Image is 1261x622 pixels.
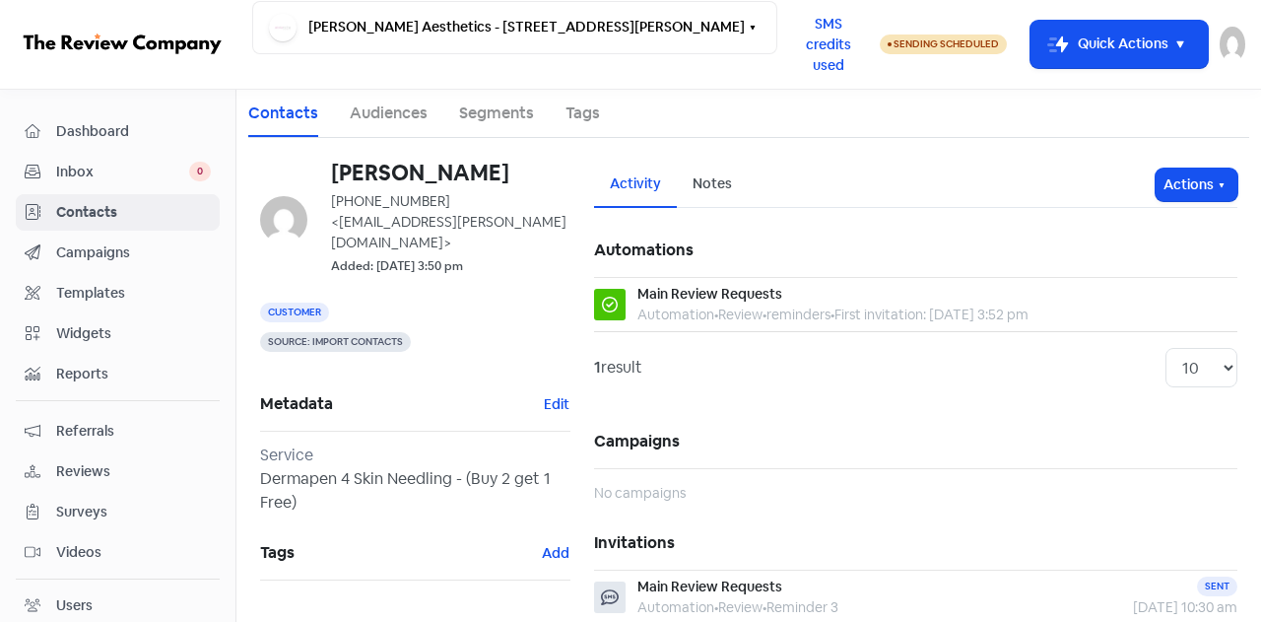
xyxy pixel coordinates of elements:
a: Audiences [350,102,428,125]
div: Sent [1197,577,1237,596]
button: [PERSON_NAME] Aesthetics - [STREET_ADDRESS][PERSON_NAME] [252,1,777,54]
a: Campaigns [16,235,220,271]
span: <[EMAIL_ADDRESS][PERSON_NAME][DOMAIN_NAME]> [331,213,566,251]
div: Main Review Requests [637,284,782,305]
a: Reports [16,356,220,392]
strong: 1 [594,357,601,378]
div: [PHONE_NUMBER] [331,191,570,253]
span: reminders [766,306,830,323]
div: result [594,356,642,380]
a: Contacts [248,102,318,125]
span: Surveys [56,502,211,522]
span: 0 [189,162,211,181]
span: Customer [260,303,329,322]
span: Dashboard [56,121,211,142]
a: SMS credits used [777,33,880,53]
span: Templates [56,283,211,304]
b: • [763,598,766,616]
img: User [1220,27,1245,62]
a: Sending Scheduled [880,33,1007,56]
a: Reviews [16,453,220,490]
div: Automation Review Reminder 3 [637,597,838,618]
div: [DATE] 10:30 am [1040,597,1237,618]
button: Add [541,542,570,565]
span: Widgets [56,323,211,344]
span: SMS credits used [794,14,863,76]
h5: Automations [594,224,1237,277]
h6: [PERSON_NAME] [331,162,570,183]
a: Inbox 0 [16,154,220,190]
span: Campaigns [56,242,211,263]
a: Surveys [16,494,220,530]
button: Actions [1156,169,1237,201]
span: Metadata [260,389,543,419]
a: Videos [16,534,220,571]
a: Templates [16,275,220,311]
a: Dashboard [16,113,220,150]
span: First invitation: [DATE] 3:52 pm [834,306,1029,323]
span: Inbox [56,162,189,182]
img: af978db6561685ff75f64ebf3537b4ef [260,196,307,243]
a: Widgets [16,315,220,352]
span: Reports [56,364,211,384]
span: No campaigns [594,484,686,502]
a: Contacts [16,194,220,231]
b: • [830,306,834,323]
span: Contacts [56,202,211,223]
span: Videos [56,542,211,563]
div: Service [260,444,570,467]
div: Users [56,595,93,616]
span: Main Review Requests [637,578,782,595]
button: Quick Actions [1030,21,1208,68]
span: Reviews [56,461,211,482]
b: • [714,598,718,616]
a: Tags [565,102,600,125]
h5: Campaigns [594,415,1237,468]
span: Review [718,306,763,323]
a: Referrals [16,413,220,449]
div: Notes [693,173,732,194]
span: Referrals [56,421,211,442]
b: • [763,306,766,323]
div: Activity [610,173,661,194]
span: Automation [637,306,714,323]
span: Source: Import contacts [260,332,411,352]
div: Dermapen 4 Skin Needling - (Buy 2 get 1 Free) [260,467,570,515]
h5: Invitations [594,517,1237,570]
button: Edit [543,393,570,416]
span: Tags [260,538,541,568]
small: Added: [DATE] 3:50 pm [331,257,463,276]
a: Segments [459,102,534,125]
span: Sending Scheduled [894,37,999,50]
b: • [714,306,718,323]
